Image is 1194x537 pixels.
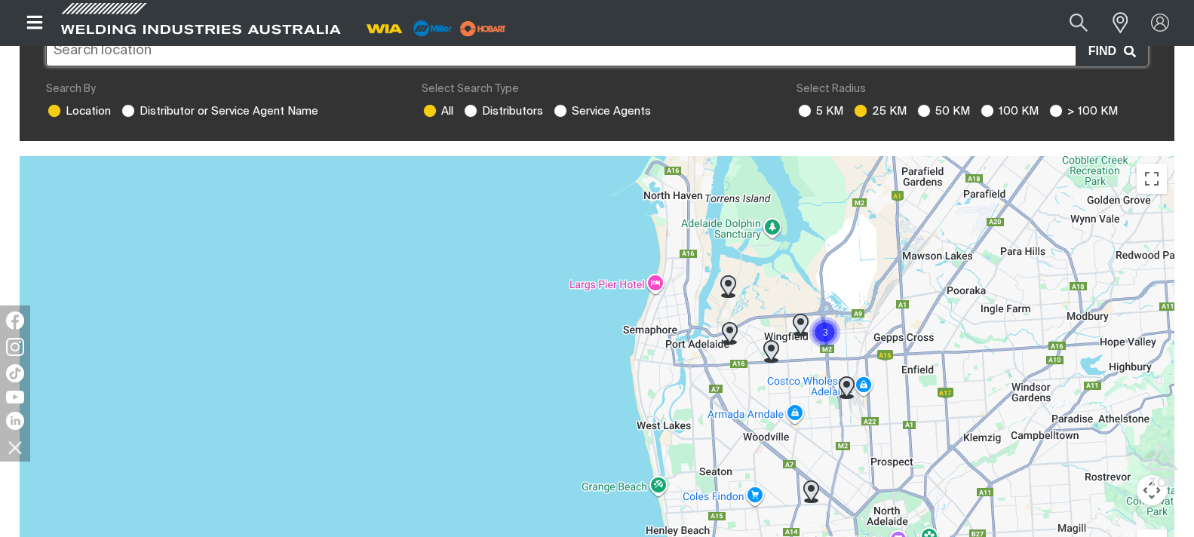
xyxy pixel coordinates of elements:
img: miller [456,17,511,40]
label: All [422,106,453,117]
label: Service Agents [552,106,651,117]
label: Distributors [462,106,543,117]
img: Instagram [6,338,24,356]
img: Facebook [6,311,24,330]
div: Search By [46,81,397,97]
input: Search location [46,36,1148,66]
button: Scroll to top [1145,443,1179,477]
div: Select Radius [797,81,1148,97]
img: YouTube [6,391,24,404]
input: Product name or item number... [1034,6,1104,40]
label: 100 KM [979,106,1039,117]
div: Cluster of 3 markers [808,315,842,349]
label: Location [46,106,111,117]
img: LinkedIn [6,412,24,430]
img: TikTok [6,364,24,382]
label: > 100 KM [1048,106,1118,117]
label: 50 KM [916,106,970,117]
button: Search products [1053,6,1104,40]
button: Map camera controls [1137,475,1167,505]
span: Find [1088,41,1124,61]
img: hide socials [2,434,28,460]
button: Find [1076,37,1147,66]
a: miller [456,23,511,34]
div: Select Search Type [422,81,773,97]
label: 25 KM [852,106,907,117]
label: Distributor or Service Agent Name [120,106,318,117]
label: 5 KM [797,106,843,117]
button: Toggle fullscreen view [1137,164,1167,194]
